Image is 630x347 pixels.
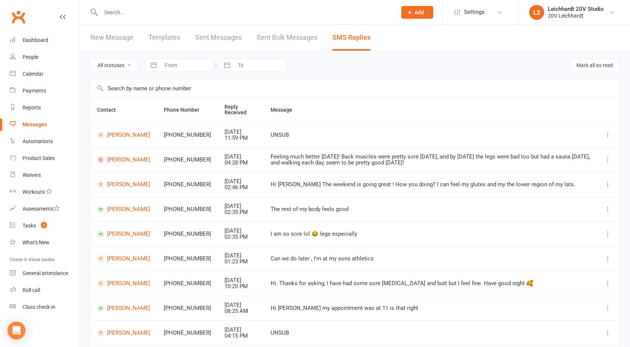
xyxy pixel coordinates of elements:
[22,88,46,94] div: Payments
[224,154,257,160] div: [DATE]
[164,181,211,188] div: [PHONE_NUMBER]
[218,97,264,123] th: Reply Received
[22,138,53,144] div: Automations
[271,256,590,262] div: Can we do later , I'm at my sons athletics
[234,59,286,72] input: To
[22,105,41,111] div: Reports
[97,206,150,213] a: [PERSON_NAME]
[164,231,211,237] div: [PHONE_NUMBER]
[10,234,79,251] a: What's New
[164,206,211,212] div: [PHONE_NUMBER]
[224,178,257,185] div: [DATE]
[271,206,590,212] div: The rest of my body feels good
[10,200,79,217] a: Assessments
[548,12,604,19] div: 20V Leichhardt
[164,256,211,262] div: [PHONE_NUMBER]
[548,6,604,12] div: Leichhardt 20V Studio
[271,231,590,237] div: I am so sore lol 😂 legs especially
[7,322,25,340] div: Open Intercom Messenger
[224,327,257,333] div: [DATE]
[271,132,590,138] div: UNSUB
[464,4,485,21] span: Settings
[224,259,257,265] div: 01:23 PM
[332,25,371,51] a: SMS Replies
[22,189,45,195] div: Workouts
[195,25,242,51] a: Sent Messages
[10,133,79,150] a: Automations
[10,116,79,133] a: Messages
[224,234,257,240] div: 02:35 PM
[10,49,79,66] a: People
[97,230,150,238] a: [PERSON_NAME]
[224,283,257,290] div: 10:20 PM
[164,330,211,336] div: [PHONE_NUMBER]
[224,253,257,259] div: [DATE]
[10,32,79,49] a: Dashboard
[224,135,257,141] div: 11:59 PM
[22,206,60,212] div: Assessments
[97,181,150,188] a: [PERSON_NAME]
[22,121,47,127] div: Messages
[271,305,590,311] div: Hi [PERSON_NAME] my appointment was at 11 is that right
[401,6,433,19] button: Add
[224,308,257,314] div: 08:25 AM
[97,329,150,337] a: [PERSON_NAME]
[22,172,41,178] div: Waivers
[271,154,590,166] div: Feeling much better [DATE]! Back muscles were pretty sore [DATE], and by [DATE] the legs were bad...
[271,181,590,188] div: Hi [PERSON_NAME] The weekend is going great ! How you doing? I can feel my glutes and my the lowe...
[22,37,48,43] div: Dashboard
[10,66,79,82] a: Calendar
[529,5,544,20] div: L2
[90,25,133,51] a: New Message
[9,7,28,26] a: Clubworx
[224,160,257,166] div: 04:28 PM
[99,7,392,18] input: Search...
[415,9,424,15] span: Add
[97,156,150,163] a: [PERSON_NAME]
[271,280,590,287] div: Hi. Thanks for asking, I have had some sore [MEDICAL_DATA] and butt but I feel fine. Have good ni...
[97,255,150,262] a: [PERSON_NAME]
[271,330,590,336] div: UNSUB
[97,280,150,287] a: [PERSON_NAME]
[22,287,40,293] div: Roll call
[224,277,257,284] div: [DATE]
[22,304,55,310] div: Class check-in
[10,99,79,116] a: Reports
[22,239,49,245] div: What's New
[22,270,68,276] div: General attendance
[10,282,79,299] a: Roll call
[97,305,150,312] a: [PERSON_NAME]
[224,209,257,215] div: 02:35 PM
[224,203,257,209] div: [DATE]
[257,25,317,51] a: Sent Bulk Messages
[224,228,257,234] div: [DATE]
[148,25,180,51] a: Templates
[10,82,79,99] a: Payments
[160,59,212,72] input: From
[157,97,218,123] th: Phone Number
[97,132,150,139] a: [PERSON_NAME]
[164,132,211,138] div: [PHONE_NUMBER]
[90,80,619,97] input: Search by name or phone number
[224,129,257,135] div: [DATE]
[22,223,36,229] div: Tasks
[164,280,211,287] div: [PHONE_NUMBER]
[224,302,257,308] div: [DATE]
[10,184,79,200] a: Workouts
[22,54,38,60] div: People
[10,150,79,167] a: Product Sales
[264,97,597,123] th: Message
[10,167,79,184] a: Waivers
[10,217,79,234] a: Tasks 2
[41,222,47,228] span: 2
[22,71,43,77] div: Calendar
[90,97,157,123] th: Contact
[570,58,620,72] button: Mark all as read
[10,299,79,316] a: Class kiosk mode
[164,157,211,163] div: [PHONE_NUMBER]
[10,265,79,282] a: General attendance kiosk mode
[224,333,257,339] div: 04:15 PM
[22,155,55,161] div: Product Sales
[164,305,211,311] div: [PHONE_NUMBER]
[224,184,257,191] div: 02:46 PM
